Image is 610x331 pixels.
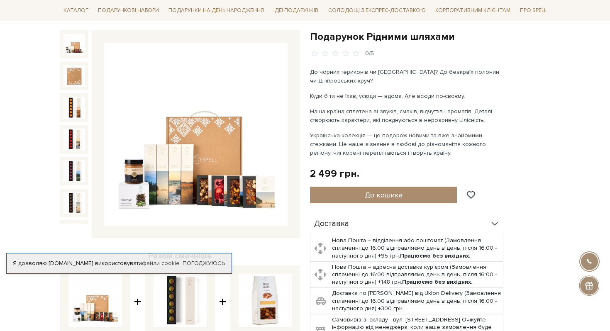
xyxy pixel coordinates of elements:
[165,4,267,17] a: Подарунки на День народження
[63,129,85,150] img: Подарунок Рідними шляхами
[310,30,550,43] h1: Подарунок Рідними шляхами
[270,4,322,17] a: Ідеї подарунків
[60,251,300,261] div: Разом смачніше
[365,190,403,200] span: До кошика
[325,3,429,17] a: Солодощі з експрес-доставкою
[63,97,85,118] img: Подарунок Рідними шляхами
[183,260,225,267] a: Погоджуюсь
[310,131,505,157] p: Українська колекція — це подорож новими та вже знайомими стежками. Це наше зізнання в любові до р...
[63,34,85,55] img: Подарунок Рідними шляхами
[400,252,471,259] b: Працюємо без вихідних.
[402,278,473,285] b: Працюємо без вихідних.
[365,50,374,58] div: 0/5
[310,92,505,100] p: Куди б ти не їхав, усюди — вдома. Але всюди по-своєму.
[63,160,85,182] img: Подарунок Рідними шляхами
[310,68,505,85] p: До чорних териконів чи [GEOGRAPHIC_DATA]? До безкраїх полонин чи Дніпровських круч?
[63,224,85,245] img: Подарунок Рідними шляхами
[142,260,180,267] a: файли cookie
[7,260,232,267] div: Я дозволяю [DOMAIN_NAME] використовувати
[330,261,503,288] td: Нова Пошта – адресна доставка кур'єром (Замовлення сплаченні до 16:00 відправляємо день в день, п...
[432,4,514,17] a: Корпоративним клієнтам
[310,167,359,180] div: 2 499 грн.
[239,274,292,327] img: Горіхи карамелізовані з сіллю
[330,235,503,262] td: Нова Пошта – відділення або поштомат (Замовлення сплаченні до 16:00 відправляємо день в день, піс...
[154,274,207,327] img: Набір цукерок KYIV CAKE (Київський торт)
[330,288,503,314] td: Доставка по [PERSON_NAME] від Uklon Delivery (Замовлення сплаченні до 16:00 відправляємо день в д...
[314,220,349,228] span: Доставка
[68,274,122,327] img: Подарунок Рідними шляхами
[104,43,288,226] img: Подарунок Рідними шляхами
[95,4,162,17] a: Подарункові набори
[60,4,92,17] a: Каталог
[310,187,457,203] button: До кошика
[63,192,85,214] img: Подарунок Рідними шляхами
[310,107,505,124] p: Наша країна сплетена зі звуків, смаків, відчуттів і ароматів. Деталі створюють характери, які поє...
[517,4,550,17] a: Про Spell
[63,65,85,87] img: Подарунок Рідними шляхами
